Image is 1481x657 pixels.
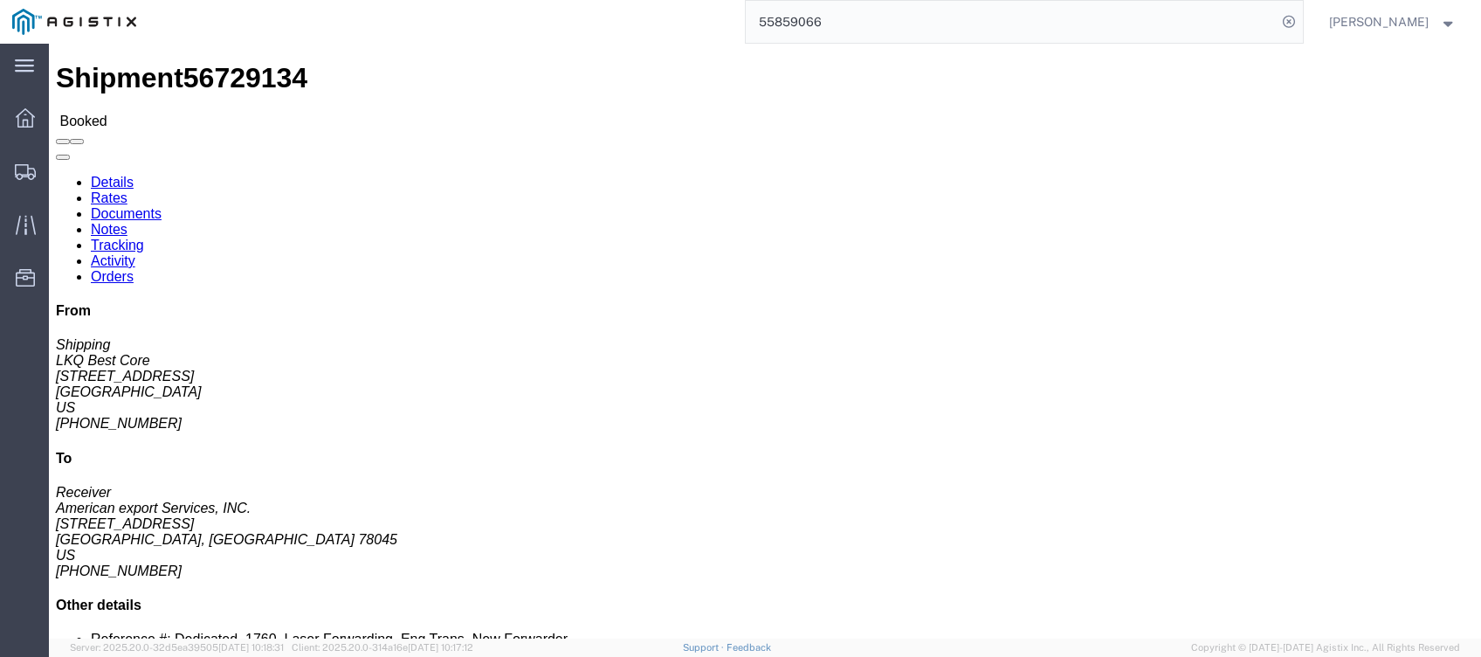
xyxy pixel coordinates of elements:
input: Search for shipment number, reference number [746,1,1277,43]
span: [DATE] 10:18:31 [218,642,284,653]
span: Jorge Hinojosa [1329,12,1429,31]
span: Copyright © [DATE]-[DATE] Agistix Inc., All Rights Reserved [1191,640,1460,655]
button: [PERSON_NAME] [1328,11,1457,32]
a: Feedback [727,642,771,653]
span: Server: 2025.20.0-32d5ea39505 [70,642,284,653]
span: [DATE] 10:17:12 [408,642,473,653]
iframe: FS Legacy Container [49,44,1481,639]
span: Client: 2025.20.0-314a16e [292,642,473,653]
a: Support [683,642,727,653]
img: logo [12,9,136,35]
